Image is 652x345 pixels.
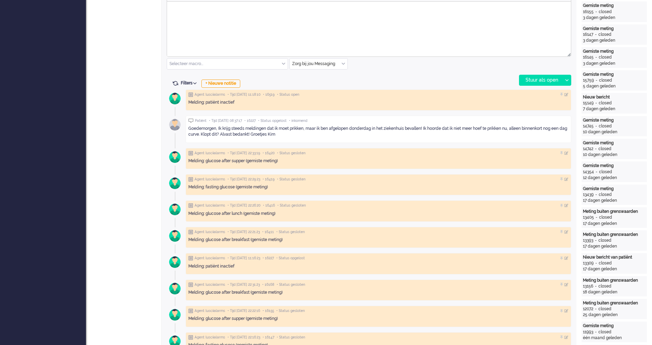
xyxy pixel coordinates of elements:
div: Melding: glucose after breakfast (gemiste meting) [188,237,568,243]
div: Gemiste meting [583,323,645,329]
div: closed [599,123,612,129]
div: 17 dagen geleden [583,266,645,272]
div: - [593,283,598,289]
div: 3 dagen geleden [583,15,645,21]
div: één maand geleden [583,335,645,341]
span: • 16147 [263,335,274,340]
div: - [593,32,598,38]
span: • 16419 [263,177,275,182]
img: ic_note_grey.svg [188,335,193,340]
span: • Tijd [DATE] 22:33:19 [228,151,260,156]
div: closed [599,9,612,15]
div: 10 dagen geleden [583,129,645,135]
span: • 16155 [263,309,274,313]
span: Filters [181,81,199,85]
img: ic_note_grey.svg [188,256,193,261]
div: 12072 [583,306,593,312]
span: Agent lusciialarms [195,151,225,156]
span: • Status gesloten [277,203,306,208]
div: 14354 [583,169,594,175]
div: closed [598,238,611,243]
div: 17 dagen geleden [583,198,645,203]
div: Meting buiten grenswaarden [583,232,645,238]
div: closed [598,146,611,152]
div: closed [598,32,611,38]
img: ic_note_grey.svg [188,282,193,287]
div: - [594,169,599,175]
span: Agent lusciialarms [195,309,225,313]
span: Patiënt [195,118,207,123]
div: + Nieuwe notitie [201,80,240,88]
div: - [594,123,599,129]
img: avatar [166,116,184,133]
div: Stuur als open [519,75,562,85]
div: Gemiste meting [583,3,645,9]
div: Gemiste meting [583,186,645,192]
span: Agent lusciialarms [195,335,225,340]
div: 5 dagen geleden [583,83,645,89]
span: • 16416 [263,203,275,208]
div: 17 dagen geleden [583,221,645,227]
div: 3 dagen geleden [583,61,645,66]
iframe: Rich Text Area [167,2,571,50]
div: - [593,329,598,335]
div: closed [599,192,612,198]
div: Meting buiten grenswaarden [583,209,645,215]
div: Resize [565,50,571,56]
div: 17 dagen geleden [583,243,645,249]
div: 15149 [583,100,594,106]
div: 13405 [583,215,594,220]
div: 14745 [583,123,594,129]
div: 16147 [583,32,593,38]
div: 3 dagen geleden [583,38,645,43]
img: avatar [166,306,184,323]
img: avatar [166,201,184,218]
div: 13439 [583,192,594,198]
div: - [594,215,599,220]
div: Gemiste meting [583,49,645,54]
div: closed [599,54,612,60]
div: closed [599,100,612,106]
span: • Status gesloten [277,177,306,182]
div: - [594,192,599,198]
span: • 16168 [262,282,274,287]
div: closed [599,77,612,83]
span: • Status gesloten [276,230,305,234]
span: • Status gesloten [276,309,305,313]
img: ic_note_grey.svg [188,92,193,97]
img: avatar [166,227,184,244]
div: - [593,238,598,243]
div: 10 dagen geleden [583,152,645,158]
span: • Tijd [DATE] 22:21:23 [228,230,260,234]
span: Agent lusciialarms [195,203,225,208]
div: Melding: glucose after lunch (gemiste meting) [188,211,568,217]
span: • inkomend [289,118,307,123]
img: avatar [166,175,184,192]
img: ic_note_grey.svg [188,309,193,313]
div: 12 dagen geleden [583,175,645,181]
span: • Status gesloten [277,151,306,156]
span: • 16411 [262,230,274,234]
div: - [594,260,599,266]
div: 16145 [583,54,594,60]
div: Meting buiten grenswaarden [583,300,645,306]
div: Gemiste meting [583,117,645,123]
div: Melding: glucose after supper (gemiste meting) [188,158,568,164]
img: avatar [166,148,184,166]
img: ic_note_grey.svg [188,203,193,208]
span: • Status open [277,92,299,97]
div: Nieuw bericht [583,94,645,100]
div: 13156 [583,283,593,289]
div: Melding: glucose after supper (gemiste meting) [188,316,568,322]
span: • 16227 [244,118,256,123]
div: 11993 [583,329,593,335]
div: 13309 [583,260,594,266]
span: • Status gesloten [277,282,305,287]
div: Melding: patiënt inactief [188,100,568,105]
div: - [594,77,599,83]
div: 14742 [583,146,593,152]
div: 7 dagen geleden [583,106,645,112]
span: Agent lusciialarms [195,177,225,182]
div: 25 dagen geleden [583,312,645,318]
span: • Tijd [DATE] 22:26:20 [228,203,261,208]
